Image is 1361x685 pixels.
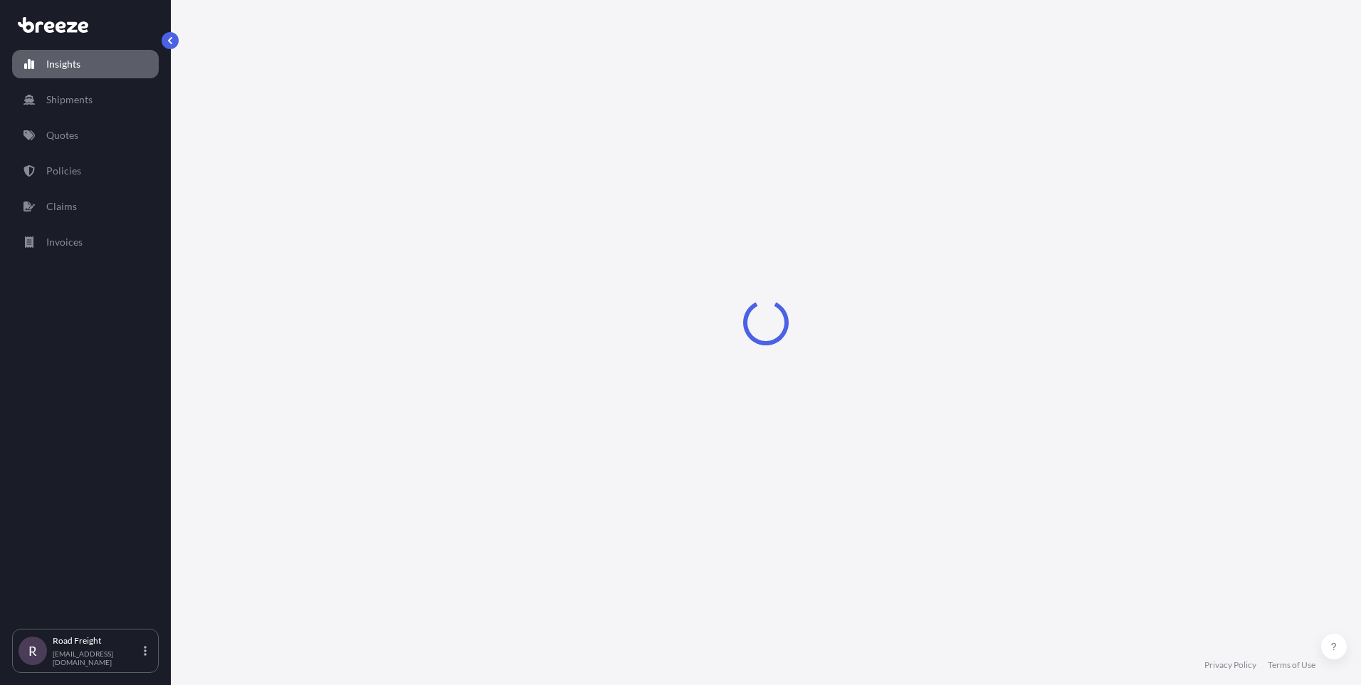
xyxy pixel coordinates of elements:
a: Quotes [12,121,159,150]
p: Invoices [46,235,83,249]
p: [EMAIL_ADDRESS][DOMAIN_NAME] [53,649,141,666]
a: Claims [12,192,159,221]
p: Road Freight [53,635,141,647]
p: Insights [46,57,80,71]
span: R [28,644,37,658]
a: Insights [12,50,159,78]
a: Terms of Use [1268,659,1315,671]
a: Shipments [12,85,159,114]
p: Quotes [46,128,78,142]
a: Policies [12,157,159,185]
p: Claims [46,199,77,214]
a: Privacy Policy [1204,659,1256,671]
p: Shipments [46,93,93,107]
p: Policies [46,164,81,178]
a: Invoices [12,228,159,256]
